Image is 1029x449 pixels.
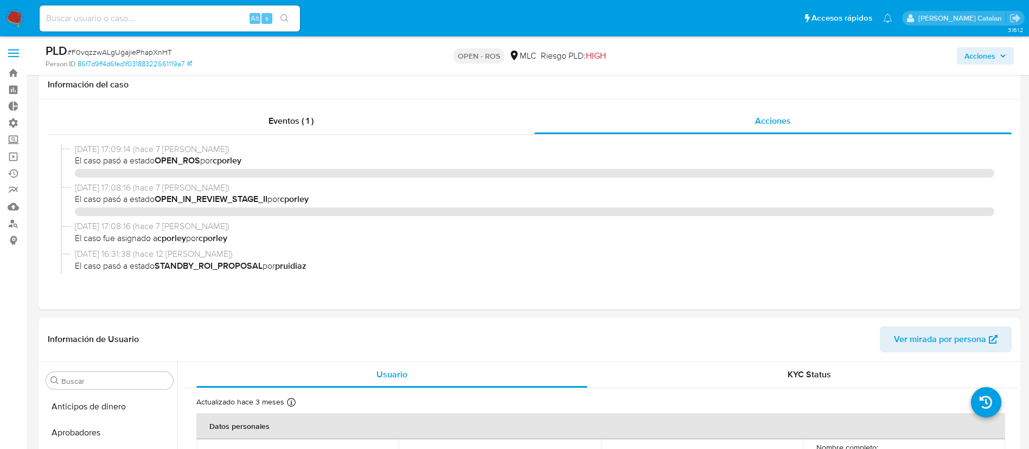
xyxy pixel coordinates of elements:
b: PLD [46,42,67,59]
a: Notificaciones [883,14,892,23]
p: Actualizado hace 3 meses [196,397,284,407]
th: Datos personales [196,413,1005,439]
span: Ver mirada por persona [894,326,986,352]
span: Riesgo PLD: [541,50,606,62]
h1: Información de Usuario [48,334,139,345]
span: Eventos ( 1 ) [269,115,314,127]
button: Acciones [957,47,1014,65]
div: MLC [509,50,536,62]
span: Acciones [755,115,791,127]
button: Anticipos de dinero [42,394,177,420]
span: Accesos rápidos [811,12,872,24]
a: 86f7d9ff4d6fed1f03188322661119a7 [78,59,192,69]
h1: Información del caso [48,79,1012,90]
span: Acciones [964,47,995,65]
input: Buscar usuario o caso... [40,11,300,26]
button: Aprobadores [42,420,177,446]
button: Buscar [50,376,59,385]
span: Usuario [376,368,407,381]
span: # F0vqzzwALgUgajiePhapXnHT [67,47,172,58]
span: Alt [251,13,259,23]
button: Ver mirada por persona [880,326,1012,352]
input: Buscar [61,376,169,386]
p: rociodaniela.benavidescatalan@mercadolibre.cl [918,13,1006,23]
span: KYC Status [788,368,831,381]
span: HIGH [586,49,606,62]
p: OPEN - ROS [453,48,504,64]
b: Person ID [46,59,75,69]
span: s [265,13,269,23]
a: Salir [1009,12,1021,24]
button: search-icon [273,11,296,26]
